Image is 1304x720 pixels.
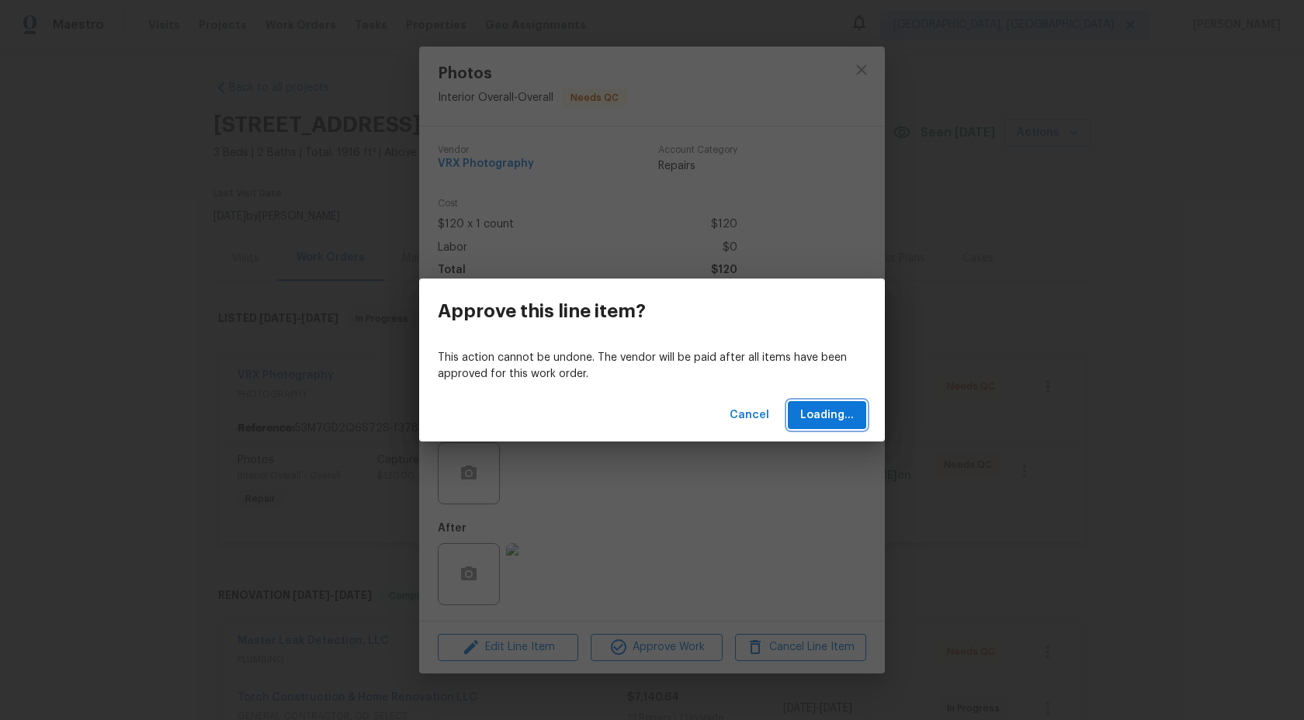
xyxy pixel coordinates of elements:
span: Loading... [800,406,854,425]
h3: Approve this line item? [438,300,646,322]
p: This action cannot be undone. The vendor will be paid after all items have been approved for this... [438,350,866,382]
button: Cancel [723,401,775,430]
span: Cancel [730,406,769,425]
button: Loading... [788,401,866,430]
